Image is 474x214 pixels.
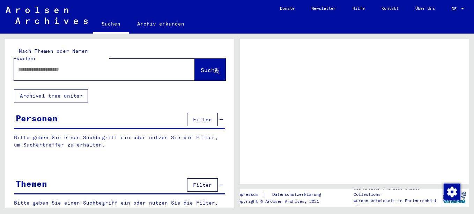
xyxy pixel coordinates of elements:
div: Themen [16,177,47,190]
a: Datenschutzerklärung [267,191,329,198]
mat-label: Nach Themen oder Namen suchen [16,48,88,62]
button: Archival tree units [14,89,88,102]
a: Archiv erkunden [129,15,193,32]
p: Copyright © Arolsen Archives, 2021 [236,198,329,205]
span: Filter [193,182,212,188]
div: | [236,191,329,198]
button: Filter [187,113,218,126]
span: Filter [193,116,212,123]
a: Suchen [93,15,129,34]
span: DE [452,6,459,11]
img: yv_logo.png [442,189,468,206]
div: Personen [16,112,58,124]
button: Suche [195,59,225,80]
img: Arolsen_neg.svg [6,7,88,24]
span: Suche [201,66,218,73]
p: wurden entwickelt in Partnerschaft mit [354,198,440,210]
a: Impressum [236,191,264,198]
button: Filter [187,178,218,192]
p: Die Arolsen Archives Online-Collections [354,185,440,198]
p: Bitte geben Sie einen Suchbegriff ein oder nutzen Sie die Filter, um Suchertreffer zu erhalten. [14,134,225,149]
img: Zustimmung ändern [444,184,460,200]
